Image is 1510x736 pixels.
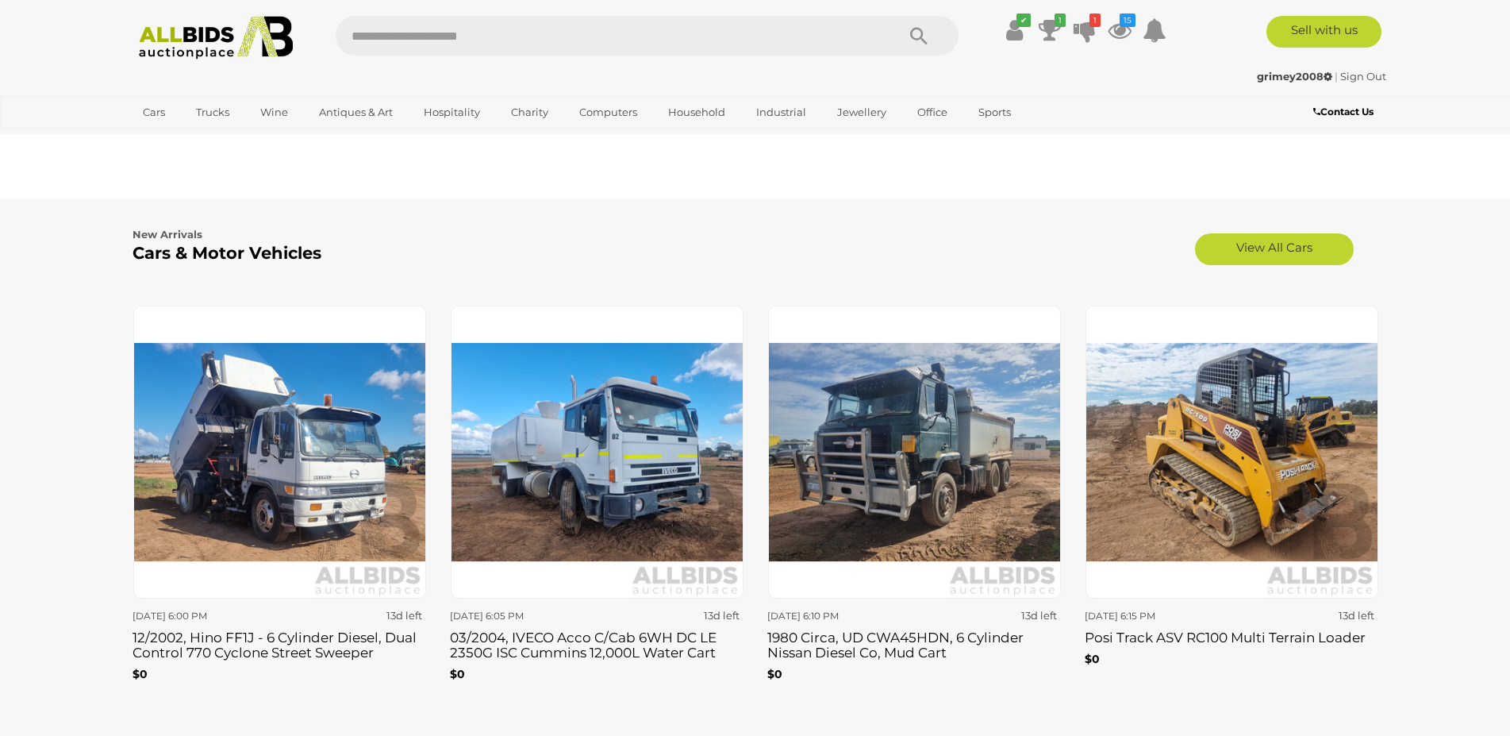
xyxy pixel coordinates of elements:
a: 15 [1108,16,1132,44]
h3: 1980 Circa, UD CWA45HDN, 6 Cylinder Nissan Diesel Co, Mud Cart [767,626,1061,660]
a: ✔ [1003,16,1027,44]
button: Search [879,16,959,56]
a: Office [907,99,958,125]
img: Allbids.com.au [130,16,302,60]
a: Jewellery [827,99,897,125]
strong: 13d left [704,609,740,622]
strong: grimey2008 [1257,70,1332,83]
a: Hospitality [413,99,490,125]
div: [DATE] 6:15 PM [1085,607,1226,625]
b: $0 [450,667,465,681]
i: 15 [1120,13,1135,27]
b: $0 [1085,652,1100,666]
a: Contact Us [1313,103,1377,121]
a: Sports [968,99,1021,125]
a: 1 [1073,16,1097,44]
a: [DATE] 6:15 PM 13d left Posi Track ASV RC100 Multi Terrain Loader $0 [1085,305,1378,700]
div: [DATE] 6:05 PM [450,607,591,625]
b: Cars & Motor Vehicles [133,243,321,263]
h3: Posi Track ASV RC100 Multi Terrain Loader [1085,626,1378,645]
a: [DATE] 6:10 PM 13d left 1980 Circa, UD CWA45HDN, 6 Cylinder Nissan Diesel Co, Mud Cart $0 [767,305,1061,700]
h3: 03/2004, IVECO Acco C/Cab 6WH DC LE 2350G ISC Cummins 12,000L Water Cart [450,626,743,660]
b: $0 [133,667,148,681]
i: ✔ [1016,13,1031,27]
span: | [1335,70,1338,83]
a: Household [658,99,736,125]
img: 1980 Circa, UD CWA45HDN, 6 Cylinder Nissan Diesel Co, Mud Cart [768,306,1061,599]
div: [DATE] 6:10 PM [767,607,909,625]
h3: 12/2002, Hino FF1J - 6 Cylinder Diesel, Dual Control 770 Cyclone Street Sweeper [133,626,426,660]
b: $0 [767,667,782,681]
img: 03/2004, IVECO Acco C/Cab 6WH DC LE 2350G ISC Cummins 12,000L Water Cart [451,306,743,599]
strong: 13d left [1339,609,1374,622]
a: Trucks [186,99,240,125]
i: 1 [1089,13,1101,27]
a: grimey2008 [1257,70,1335,83]
a: Charity [501,99,559,125]
b: New Arrivals [133,228,202,241]
a: View All Cars [1195,233,1354,265]
a: Sell with us [1266,16,1381,48]
strong: 13d left [386,609,422,622]
a: Computers [569,99,647,125]
a: Cars [133,99,175,125]
a: Wine [250,99,298,125]
strong: 13d left [1021,609,1057,622]
a: [DATE] 6:00 PM 13d left 12/2002, Hino FF1J - 6 Cylinder Diesel, Dual Control 770 Cyclone Street S... [133,305,426,700]
b: Contact Us [1313,106,1374,118]
i: 1 [1055,13,1066,27]
a: Industrial [746,99,816,125]
a: Antiques & Art [309,99,403,125]
a: 1 [1038,16,1062,44]
img: 12/2002, Hino FF1J - 6 Cylinder Diesel, Dual Control 770 Cyclone Street Sweeper [133,306,426,599]
a: [DATE] 6:05 PM 13d left 03/2004, IVECO Acco C/Cab 6WH DC LE 2350G ISC Cummins 12,000L Water Cart $0 [450,305,743,700]
img: Posi Track ASV RC100 Multi Terrain Loader [1085,306,1378,599]
a: [GEOGRAPHIC_DATA] [133,125,266,152]
div: [DATE] 6:00 PM [133,607,274,625]
a: Sign Out [1340,70,1386,83]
